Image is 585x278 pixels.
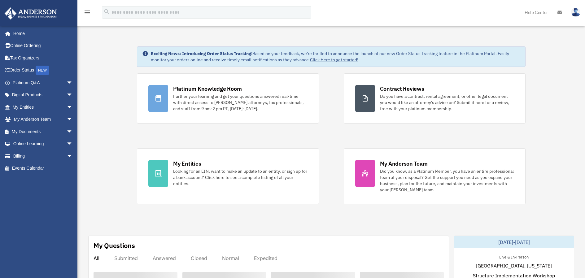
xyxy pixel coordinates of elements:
div: Do you have a contract, rental agreement, or other legal document you would like an attorney's ad... [380,93,514,112]
div: Contract Reviews [380,85,424,93]
a: Platinum Knowledge Room Further your learning and get your questions answered real-time with dire... [137,73,319,124]
a: My Anderson Teamarrow_drop_down [4,113,82,126]
strong: Exciting News: Introducing Order Status Tracking! [151,51,252,56]
div: Based on your feedback, we're thrilled to announce the launch of our new Order Status Tracking fe... [151,50,520,63]
div: Normal [222,255,239,261]
div: [DATE]-[DATE] [454,236,574,248]
a: Home [4,27,79,40]
div: NEW [36,66,49,75]
div: Did you know, as a Platinum Member, you have an entire professional team at your disposal? Get th... [380,168,514,193]
div: Further your learning and get your questions answered real-time with direct access to [PERSON_NAM... [173,93,308,112]
span: arrow_drop_down [67,76,79,89]
span: arrow_drop_down [67,101,79,114]
img: Anderson Advisors Platinum Portal [3,7,59,20]
a: Events Calendar [4,162,82,175]
div: My Entities [173,160,201,167]
a: Platinum Q&Aarrow_drop_down [4,76,82,89]
img: User Pic [571,8,580,17]
a: My Anderson Team Did you know, as a Platinum Member, you have an entire professional team at your... [344,148,526,204]
span: [GEOGRAPHIC_DATA], [US_STATE] [476,262,552,269]
a: Digital Productsarrow_drop_down [4,89,82,101]
div: Submitted [114,255,138,261]
a: Tax Organizers [4,52,82,64]
span: arrow_drop_down [67,89,79,102]
i: search [103,8,110,15]
a: My Documentsarrow_drop_down [4,125,82,138]
div: My Anderson Team [380,160,428,167]
a: Contract Reviews Do you have a contract, rental agreement, or other legal document you would like... [344,73,526,124]
div: Closed [191,255,207,261]
div: Looking for an EIN, want to make an update to an entity, or sign up for a bank account? Click her... [173,168,308,187]
div: My Questions [94,241,135,250]
div: All [94,255,99,261]
a: Order StatusNEW [4,64,82,77]
div: Expedited [254,255,277,261]
a: My Entities Looking for an EIN, want to make an update to an entity, or sign up for a bank accoun... [137,148,319,204]
div: Live & In-Person [494,253,534,260]
a: Online Learningarrow_drop_down [4,138,82,150]
div: Platinum Knowledge Room [173,85,242,93]
i: menu [84,9,91,16]
span: arrow_drop_down [67,138,79,150]
span: arrow_drop_down [67,150,79,163]
a: Billingarrow_drop_down [4,150,82,162]
a: menu [84,11,91,16]
div: Answered [153,255,176,261]
a: My Entitiesarrow_drop_down [4,101,82,113]
a: Click Here to get started! [310,57,358,63]
span: arrow_drop_down [67,113,79,126]
span: arrow_drop_down [67,125,79,138]
a: Online Ordering [4,40,82,52]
